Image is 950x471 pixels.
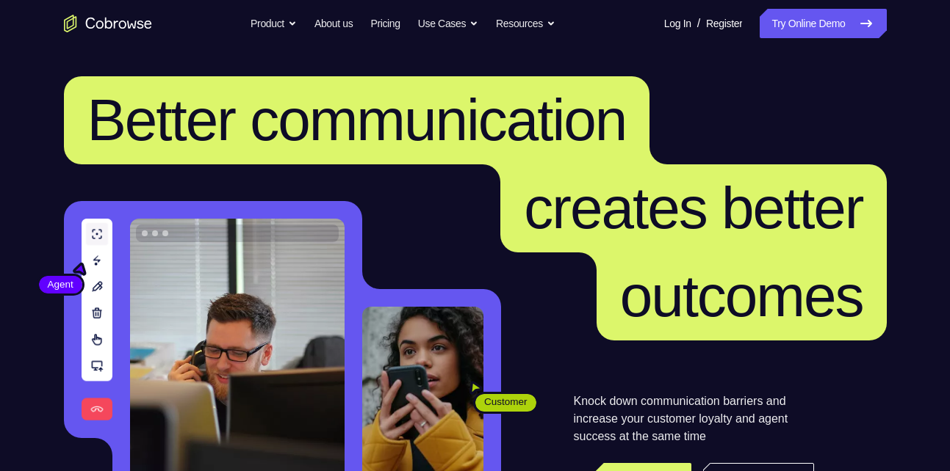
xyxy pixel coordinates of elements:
[697,15,700,32] span: /
[496,9,555,38] button: Resources
[418,9,478,38] button: Use Cases
[314,9,353,38] a: About us
[760,9,886,38] a: Try Online Demo
[664,9,691,38] a: Log In
[574,392,814,445] p: Knock down communication barriers and increase your customer loyalty and agent success at the sam...
[251,9,297,38] button: Product
[706,9,742,38] a: Register
[64,15,152,32] a: Go to the home page
[87,87,627,153] span: Better communication
[524,175,863,241] span: creates better
[620,263,863,329] span: outcomes
[370,9,400,38] a: Pricing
